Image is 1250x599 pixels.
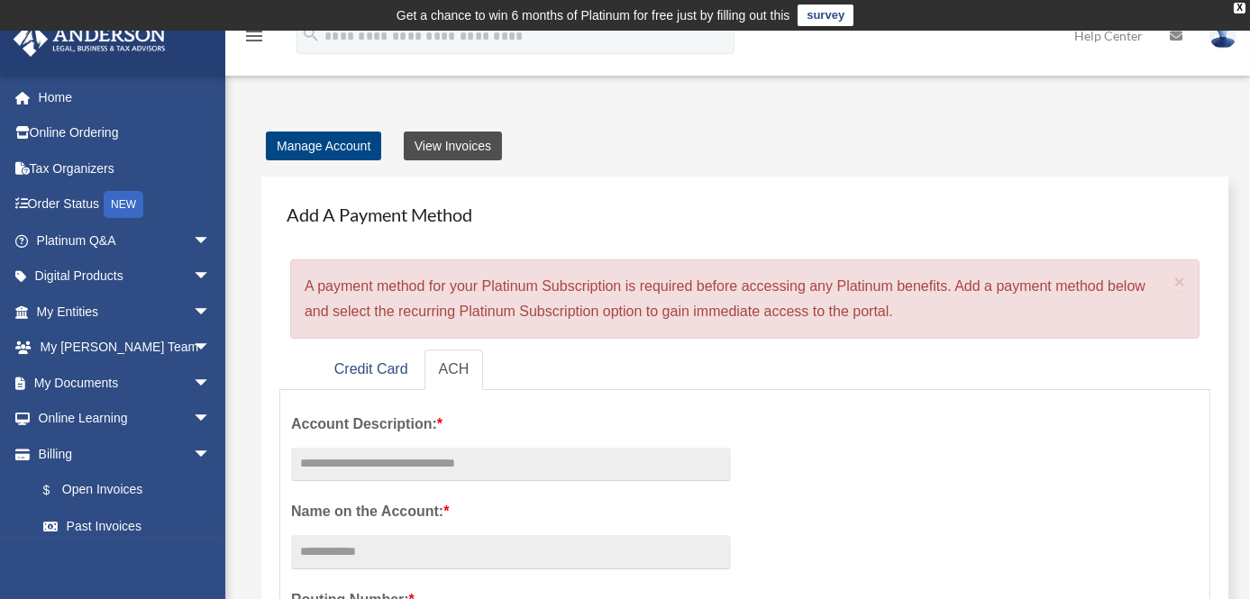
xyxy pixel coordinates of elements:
span: $ [53,479,62,502]
h4: Add A Payment Method [279,195,1210,234]
a: My Entitiesarrow_drop_down [13,294,238,330]
a: survey [798,5,853,26]
a: Manage Account [266,132,381,160]
span: arrow_drop_down [193,436,229,473]
span: arrow_drop_down [193,401,229,438]
span: arrow_drop_down [193,365,229,402]
a: View Invoices [404,132,502,160]
a: Billingarrow_drop_down [13,436,238,472]
a: My [PERSON_NAME] Teamarrow_drop_down [13,330,238,366]
span: × [1174,271,1186,292]
i: menu [243,25,265,47]
label: Account Description: [291,412,731,437]
a: Past Invoices [25,508,238,544]
img: Anderson Advisors Platinum Portal [8,22,171,57]
a: Tax Organizers [13,150,238,186]
span: arrow_drop_down [193,222,229,259]
button: Close [1174,272,1186,291]
div: Get a chance to win 6 months of Platinum for free just by filling out this [397,5,790,26]
label: Name on the Account: [291,499,731,524]
i: search [301,24,321,44]
a: My Documentsarrow_drop_down [13,365,238,401]
a: Platinum Q&Aarrow_drop_down [13,222,238,259]
a: $Open Invoices [25,472,238,509]
img: User Pic [1209,23,1236,49]
a: menu [243,32,265,47]
span: arrow_drop_down [193,330,229,367]
a: ACH [424,349,484,390]
a: Online Ordering [13,115,238,151]
span: arrow_drop_down [193,294,229,331]
a: Order StatusNEW [13,186,238,223]
div: close [1234,3,1245,14]
div: NEW [104,191,143,218]
div: A payment method for your Platinum Subscription is required before accessing any Platinum benefit... [290,259,1200,339]
span: arrow_drop_down [193,259,229,295]
a: Online Learningarrow_drop_down [13,401,238,437]
a: Home [13,79,238,115]
a: Digital Productsarrow_drop_down [13,259,238,295]
a: Credit Card [320,349,423,390]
